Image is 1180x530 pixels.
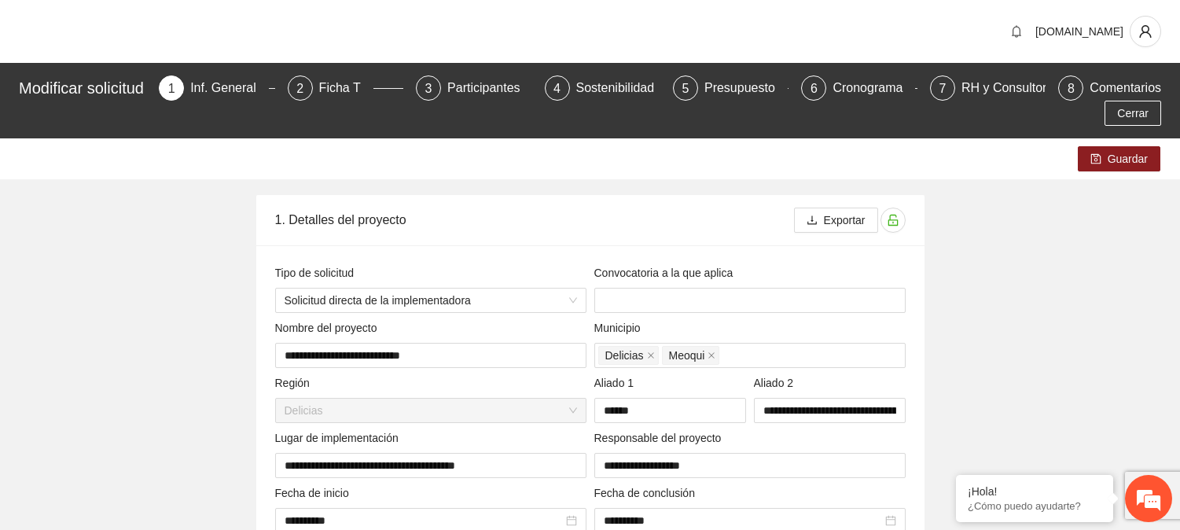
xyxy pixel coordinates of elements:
span: Exportar [824,212,866,229]
div: 1Inf. General [159,75,274,101]
span: Fecha de inicio [275,484,355,502]
div: 7RH y Consultores [930,75,1046,101]
div: Cronograma [833,75,915,101]
div: Presupuesto [704,75,788,101]
button: saveGuardar [1078,146,1160,171]
span: close [647,351,655,359]
span: Región [275,374,316,392]
span: close [708,351,715,359]
span: 2 [296,82,303,95]
div: Modificar solicitud [19,75,149,101]
span: Responsable del proyecto [594,429,728,447]
span: Municipio [594,319,647,337]
div: 5Presupuesto [673,75,789,101]
div: 3Participantes [416,75,531,101]
button: Cerrar [1105,101,1161,126]
div: 4Sostenibilidad [545,75,660,101]
span: 8 [1068,82,1075,95]
span: Meoqui [669,347,705,364]
div: 8Comentarios [1058,75,1161,101]
span: 1 [168,82,175,95]
div: 1. Detalles del proyecto [275,197,794,242]
span: Cerrar [1117,105,1149,122]
span: Delicias [598,346,659,365]
span: save [1090,153,1101,166]
span: Fecha de conclusión [594,484,701,502]
span: Guardar [1108,150,1148,167]
div: Ficha T [319,75,373,101]
span: Delicias [605,347,644,364]
span: Convocatoria a la que aplica [594,264,739,282]
div: ¡Hola! [968,485,1101,498]
span: Delicias [285,399,577,422]
button: user [1130,16,1161,47]
button: bell [1004,19,1029,44]
span: 4 [553,82,561,95]
div: Participantes [447,75,533,101]
span: 7 [939,82,946,95]
span: Lugar de implementación [275,429,405,447]
button: downloadExportar [794,208,878,233]
span: [DOMAIN_NAME] [1035,25,1123,38]
span: Nombre del proyecto [275,319,384,337]
span: download [807,215,818,227]
span: Aliado 2 [754,374,800,392]
span: user [1130,24,1160,39]
p: ¿Cómo puedo ayudarte? [968,500,1101,512]
div: Sostenibilidad [576,75,667,101]
span: bell [1005,25,1028,38]
span: Meoqui [662,346,720,365]
span: Tipo de solicitud [275,264,360,282]
span: 3 [425,82,432,95]
span: 5 [682,82,689,95]
div: 6Cronograma [801,75,917,101]
button: unlock [880,208,906,233]
div: 2Ficha T [288,75,403,101]
span: Solicitud directa de la implementadora [285,289,577,312]
span: 6 [811,82,818,95]
span: Aliado 1 [594,374,640,392]
span: unlock [881,214,905,226]
div: Inf. General [190,75,269,101]
div: RH y Consultores [961,75,1072,101]
div: Comentarios [1090,75,1161,101]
